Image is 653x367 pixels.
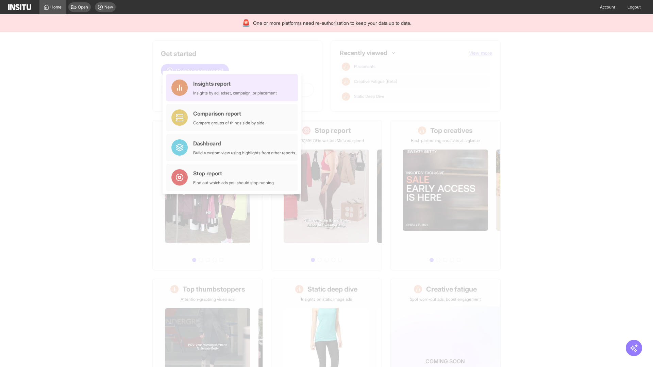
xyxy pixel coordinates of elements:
[242,18,250,28] div: 🚨
[193,90,277,96] div: Insights by ad, adset, campaign, or placement
[50,4,62,10] span: Home
[193,169,274,177] div: Stop report
[193,180,274,186] div: Find out which ads you should stop running
[8,4,31,10] img: Logo
[193,120,265,126] div: Compare groups of things side by side
[104,4,113,10] span: New
[193,139,295,147] div: Dashboard
[193,109,265,118] div: Comparison report
[193,80,277,88] div: Insights report
[193,150,295,156] div: Build a custom view using highlights from other reports
[78,4,88,10] span: Open
[253,20,411,27] span: One or more platforms need re-authorisation to keep your data up to date.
